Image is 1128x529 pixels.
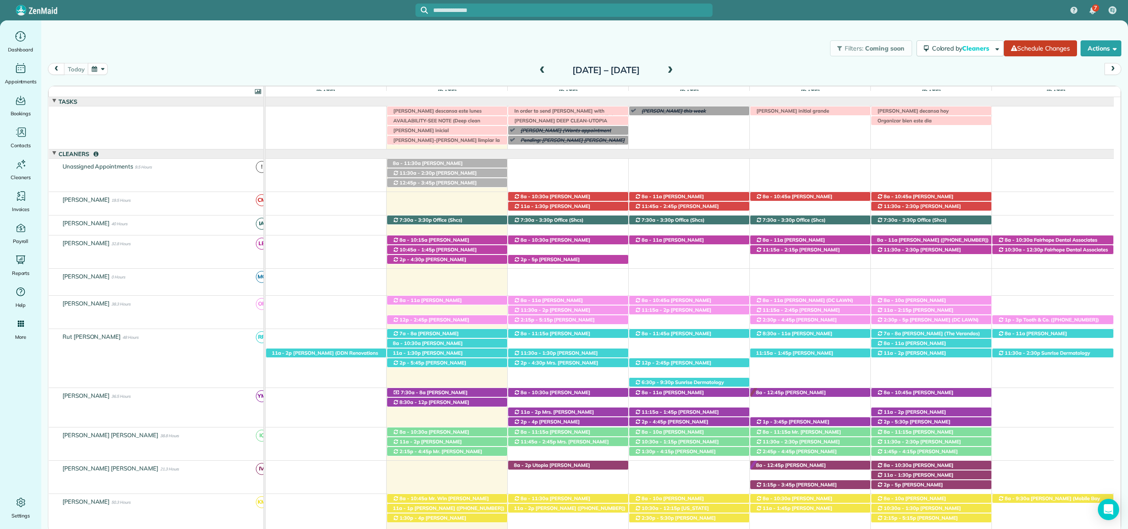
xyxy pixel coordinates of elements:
span: Invoices [12,205,30,214]
div: [STREET_ADDRESS][PERSON_NAME] [387,168,507,178]
div: [STREET_ADDRESS][PERSON_NAME] [508,202,628,211]
div: [STREET_ADDRESS] [508,437,628,447]
span: 2:15p - 5:15p [520,317,553,323]
span: 2:15p - 4:45p [399,448,432,455]
span: [PERSON_NAME] ([PHONE_NUMBER]) [756,307,840,319]
div: [STREET_ADDRESS][PERSON_NAME] [992,349,1113,358]
div: [STREET_ADDRESS][PERSON_NAME][PERSON_NAME] [508,349,628,358]
div: [STREET_ADDRESS] [629,306,749,315]
span: 8a - 10:30a [392,340,421,346]
div: [STREET_ADDRESS] [508,461,628,470]
span: 1:30p - 4:15p [641,448,674,455]
span: [PERSON_NAME] ([PHONE_NUMBER]) [756,448,837,461]
span: 7:30a - 3:30p [520,217,553,223]
div: [STREET_ADDRESS][PERSON_NAME] [508,358,628,368]
span: 8a - 11:30a [392,160,421,166]
span: Mrs. [PERSON_NAME] (+12517475065, [PHONE_NUMBER]) [513,360,599,372]
div: 11940 [US_STATE] 181 - Fairhope, AL, 36532 [508,216,628,225]
div: 11940 [US_STATE] 181 - Fairhope, AL, 36532 [750,216,870,225]
div: [STREET_ADDRESS] [629,329,749,338]
span: [PERSON_NAME] ([PHONE_NUMBER]) [513,256,580,269]
span: 8a - 11a [399,297,420,303]
span: Office (Shcs) ([PHONE_NUMBER]) [756,217,826,229]
button: Colored byCleaners [916,40,1004,56]
span: 11:15a - 1:45p [641,409,677,415]
span: 11:30a - 2:30p [883,439,919,445]
span: [PERSON_NAME] (DC LAWN) ([PHONE_NUMBER], [PHONE_NUMBER]) [756,297,853,310]
div: [STREET_ADDRESS][PERSON_NAME] [387,315,507,325]
span: 12p - 2:45p [399,317,428,323]
span: [PERSON_NAME] ([PHONE_NUMBER], [PHONE_NUMBER]) [392,429,488,441]
span: [PERSON_NAME] ([PHONE_NUMBER]) [877,307,953,319]
div: [STREET_ADDRESS] [750,388,870,397]
span: [PERSON_NAME] ([PHONE_NUMBER]) [756,247,840,259]
div: [STREET_ADDRESS] [387,339,507,348]
span: Payroll [13,237,29,246]
span: [PERSON_NAME] ([PHONE_NUMBER]) [634,193,704,206]
span: 1p - 3p [1004,317,1022,323]
div: [STREET_ADDRESS] [387,329,507,338]
span: 7:30a - 3:30p [399,217,432,223]
span: 2:30p - 5p [883,317,909,323]
span: 2p - 4:30p [520,360,546,366]
div: 19272 [US_STATE] 181 - Fairhope, AL, 36532 [871,315,991,325]
span: [PERSON_NAME] ([PHONE_NUMBER]) [392,180,477,192]
span: 8a - 10:30a [520,389,549,396]
div: [STREET_ADDRESS] [387,427,507,437]
a: Reports [4,253,38,278]
span: [PERSON_NAME] ([PHONE_NUMBER]) [877,193,953,206]
span: 7:30a - 3:30p [762,217,795,223]
span: [PERSON_NAME] ([PHONE_NUMBER]) [634,409,719,421]
span: [PERSON_NAME] ([PHONE_NUMBER]) [392,247,477,259]
span: 8a - 10:30a [399,429,428,435]
div: [STREET_ADDRESS][PERSON_NAME] [750,306,870,315]
span: 8a - 11a [1004,330,1026,337]
span: 1:45p - 4:15p [883,448,916,455]
span: [PERSON_NAME] ([PHONE_NUMBER]) [513,193,590,206]
span: 8:30a - 12p [399,399,428,405]
div: [STREET_ADDRESS] [871,306,991,315]
span: 11:45a - 2:45p [520,439,556,445]
span: [PERSON_NAME] ([PHONE_NUMBER]) [392,160,462,172]
span: [PERSON_NAME] decansa hoy [873,108,949,114]
span: 8a - 11a [641,389,662,396]
div: [STREET_ADDRESS] [508,306,628,315]
span: [PERSON_NAME] ([PHONE_NUMBER]) [513,237,590,249]
span: Office (Shcs) ([PHONE_NUMBER]) [513,217,584,229]
span: Mrs. [PERSON_NAME] ([PHONE_NUMBER]) [513,439,609,451]
span: 2p - 4p [520,419,538,425]
span: [PERSON_NAME] ([PHONE_NUMBER]) [634,439,719,451]
span: [PERSON_NAME] ([PHONE_NUMBER]) [756,193,832,206]
span: [PERSON_NAME] ([PHONE_NUMBER]) [894,237,989,243]
div: [STREET_ADDRESS][PERSON_NAME] [871,447,991,456]
span: [PERSON_NAME] ([PHONE_NUMBER], [PHONE_NUMBER]) [513,317,609,329]
span: [PERSON_NAME] ([PHONE_NUMBER]) [392,170,477,182]
span: [PERSON_NAME] ([PHONE_NUMBER]) [756,237,825,249]
div: [STREET_ADDRESS] [871,192,991,201]
span: [PERSON_NAME] ([PHONE_NUMBER]) [877,203,961,216]
div: [STREET_ADDRESS] [750,329,870,338]
span: Tooth & Co. ([PHONE_NUMBER]) [1019,317,1100,323]
div: [STREET_ADDRESS] [387,388,507,397]
span: [PERSON_NAME] ([PHONE_NUMBER]) [756,439,840,451]
span: [PERSON_NAME] ([PHONE_NUMBER]) [513,350,598,362]
span: [PERSON_NAME] descansa este lunes [389,108,482,114]
div: [STREET_ADDRESS] [871,408,991,417]
span: 10:30a - 1:15p [641,439,677,445]
span: Help [16,301,26,310]
span: 8:30a - 11a [762,330,791,337]
span: [PERSON_NAME] ([PHONE_NUMBER]) [392,297,462,310]
button: Focus search [415,7,428,14]
a: Appointments [4,61,38,86]
div: [STREET_ADDRESS] [387,437,507,447]
span: [PERSON_NAME] ([PHONE_NUMBER]) [877,448,958,461]
span: [PERSON_NAME] ([PHONE_NUMBER]) [392,330,458,343]
a: Schedule Changes [1004,40,1077,56]
span: 8a - 10:30a [1004,237,1033,243]
span: 2p - 4:30p [399,256,425,263]
span: [PERSON_NAME] ([PHONE_NUMBER]) [877,419,950,431]
span: [PERSON_NAME] ([PHONE_NUMBER]) [634,360,711,372]
a: Invoices [4,189,38,214]
span: Office (Shcs) ([PHONE_NUMBER]) [877,217,947,229]
span: [PERSON_NAME] ([PHONE_NUMBER]) [513,307,590,319]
